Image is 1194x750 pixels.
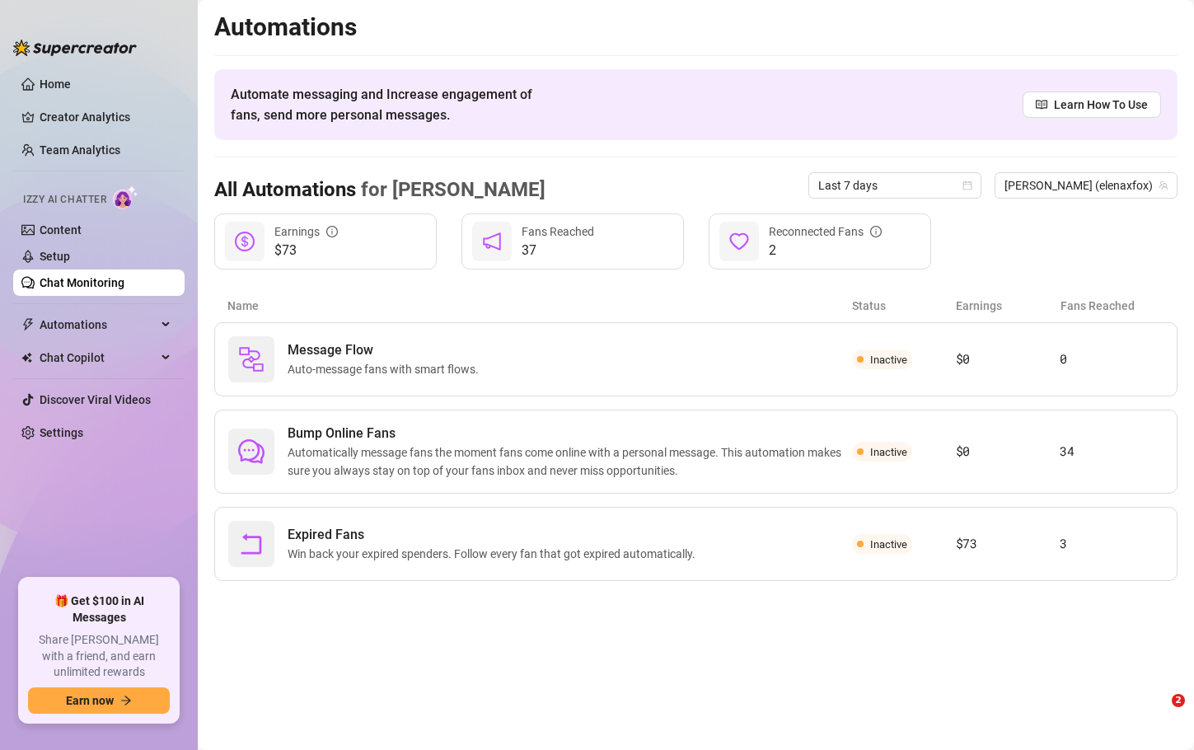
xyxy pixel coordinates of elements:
[288,443,852,480] span: Automatically message fans the moment fans come online with a personal message. This automation m...
[956,297,1060,315] article: Earnings
[956,534,1060,554] article: $73
[852,297,956,315] article: Status
[1023,91,1161,118] a: Learn How To Use
[1061,297,1164,315] article: Fans Reached
[40,77,71,91] a: Home
[956,349,1060,369] article: $0
[28,593,170,626] span: 🎁 Get $100 in AI Messages
[40,104,171,130] a: Creator Analytics
[28,632,170,681] span: Share [PERSON_NAME] with a friend, and earn unlimited rewards
[274,241,338,260] span: $73
[870,538,907,551] span: Inactive
[21,352,32,363] img: Chat Copilot
[235,232,255,251] span: dollar
[870,354,907,366] span: Inactive
[1159,180,1168,190] span: team
[288,340,485,360] span: Message Flow
[1036,99,1047,110] span: read
[769,241,882,260] span: 2
[40,250,70,263] a: Setup
[238,531,265,557] span: rollback
[870,446,907,458] span: Inactive
[227,297,852,315] article: Name
[40,143,120,157] a: Team Analytics
[769,223,882,241] div: Reconnected Fans
[729,232,749,251] span: heart
[40,312,157,338] span: Automations
[288,525,702,545] span: Expired Fans
[288,545,702,563] span: Win back your expired spenders. Follow every fan that got expired automatically.
[956,442,1060,462] article: $0
[356,178,545,201] span: for [PERSON_NAME]
[40,345,157,371] span: Chat Copilot
[214,177,545,204] h3: All Automations
[522,225,594,238] span: Fans Reached
[288,360,485,378] span: Auto-message fans with smart flows.
[1060,442,1164,462] article: 34
[40,223,82,237] a: Content
[40,393,151,406] a: Discover Viral Videos
[28,687,170,714] button: Earn nowarrow-right
[1054,96,1148,114] span: Learn How To Use
[326,226,338,237] span: info-circle
[1138,694,1178,734] iframe: Intercom live chat
[23,192,106,208] span: Izzy AI Chatter
[1172,694,1185,707] span: 2
[1060,349,1164,369] article: 0
[522,241,594,260] span: 37
[21,318,35,331] span: thunderbolt
[238,346,265,373] img: svg%3e
[1004,173,1168,198] span: Elena (elenaxfox)
[962,180,972,190] span: calendar
[40,276,124,289] a: Chat Monitoring
[274,223,338,241] div: Earnings
[482,232,502,251] span: notification
[238,438,265,465] span: comment
[120,695,132,706] span: arrow-right
[113,185,138,209] img: AI Chatter
[66,694,114,707] span: Earn now
[214,12,1178,43] h2: Automations
[1060,534,1164,554] article: 3
[870,226,882,237] span: info-circle
[13,40,137,56] img: logo-BBDzfeDw.svg
[818,173,972,198] span: Last 7 days
[231,84,548,125] span: Automate messaging and Increase engagement of fans, send more personal messages.
[40,426,83,439] a: Settings
[288,424,852,443] span: Bump Online Fans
